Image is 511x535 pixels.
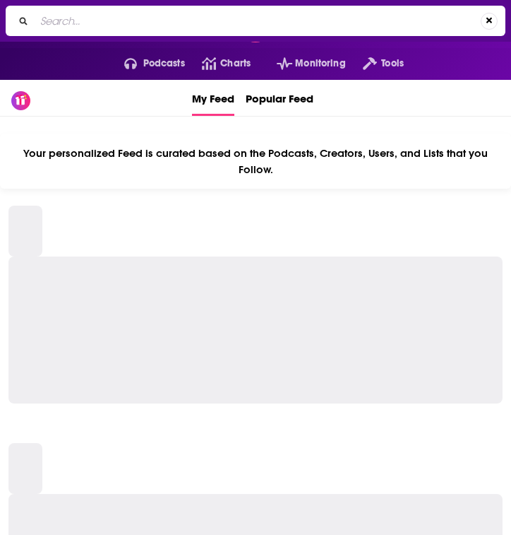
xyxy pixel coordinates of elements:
input: Search... [35,10,481,33]
a: Charts [185,52,251,75]
div: Search... [6,6,505,36]
button: open menu [346,52,404,75]
span: My Feed [192,83,234,114]
button: open menu [107,52,185,75]
span: Podcasts [143,54,185,74]
span: Charts [220,54,251,74]
span: Monitoring [295,54,345,74]
button: open menu [260,52,346,75]
a: My Feed [192,80,234,116]
span: Tools [381,54,404,74]
span: Popular Feed [246,83,313,114]
a: Popular Feed [246,80,313,116]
